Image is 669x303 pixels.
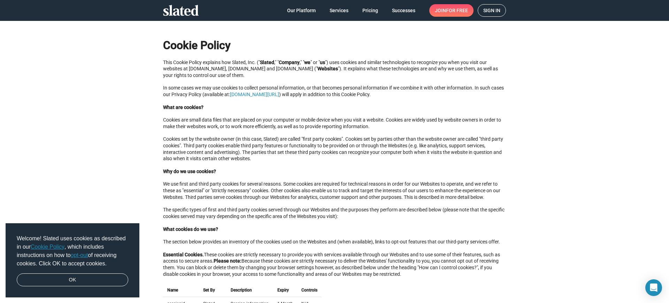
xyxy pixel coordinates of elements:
a: Cookie Policy [31,244,64,250]
span: Welcome! Slated uses cookies as described in our , which includes instructions on how to of recei... [17,234,128,268]
a: Services [324,4,354,17]
a: Our Platform [282,4,321,17]
p: Cookies are small data files that are placed on your computer or mobile device when you visit a w... [163,117,506,130]
strong: Slated [260,60,274,65]
p: This Cookie Policy explains how Slated, Inc. (" ," " ," " " or " ") uses cookies and similar tech... [163,59,506,79]
strong: us [320,60,325,65]
a: Pricing [357,4,384,17]
h1: Cookie Policy [163,32,506,53]
strong: Please note: [214,258,241,264]
a: dismiss cookie message [17,273,128,287]
th: Description [226,283,273,297]
strong: Websites [317,66,338,71]
span: Sign in [483,5,500,16]
div: cookieconsent [6,223,139,298]
span: Services [330,4,348,17]
a: Joinfor free [429,4,474,17]
p: We use first and third party cookies for several reasons. Some cookies are required for technical... [163,181,506,200]
strong: What cookies do we use? [163,226,218,232]
span: Pricing [362,4,378,17]
a: Sign in [478,4,506,17]
strong: Company [279,60,300,65]
p: The section below provides an inventory of the cookies used on the Websites and (when available),... [163,239,506,245]
span: for free [446,4,468,17]
th: Name [163,283,199,297]
p: In some cases we may use cookies to collect personal information, or that becomes personal inform... [163,85,506,98]
div: Open Intercom Messenger [645,279,662,296]
a: [DOMAIN_NAME][URL] [230,92,279,97]
p: These cookies are strictly necessary to provide you with services available through our Websites ... [163,251,506,277]
strong: What are cookies? [163,104,203,110]
strong: Why do we use cookies? [163,169,216,174]
strong: we [304,60,310,65]
a: opt-out [71,252,88,258]
span: Our Platform [287,4,316,17]
p: Cookies set by the website owner (in this case, Slated) are called "first party cookies". Cookies... [163,136,506,162]
p: The specific types of first and third party cookies served through our Websites and the purposes ... [163,207,506,219]
span: Successes [392,4,415,17]
th: Expiry [273,283,297,297]
strong: Essential Cookies. [163,252,204,257]
a: Successes [386,4,421,17]
th: Controls [297,283,322,297]
th: Set By [199,283,226,297]
span: Join [435,4,468,17]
